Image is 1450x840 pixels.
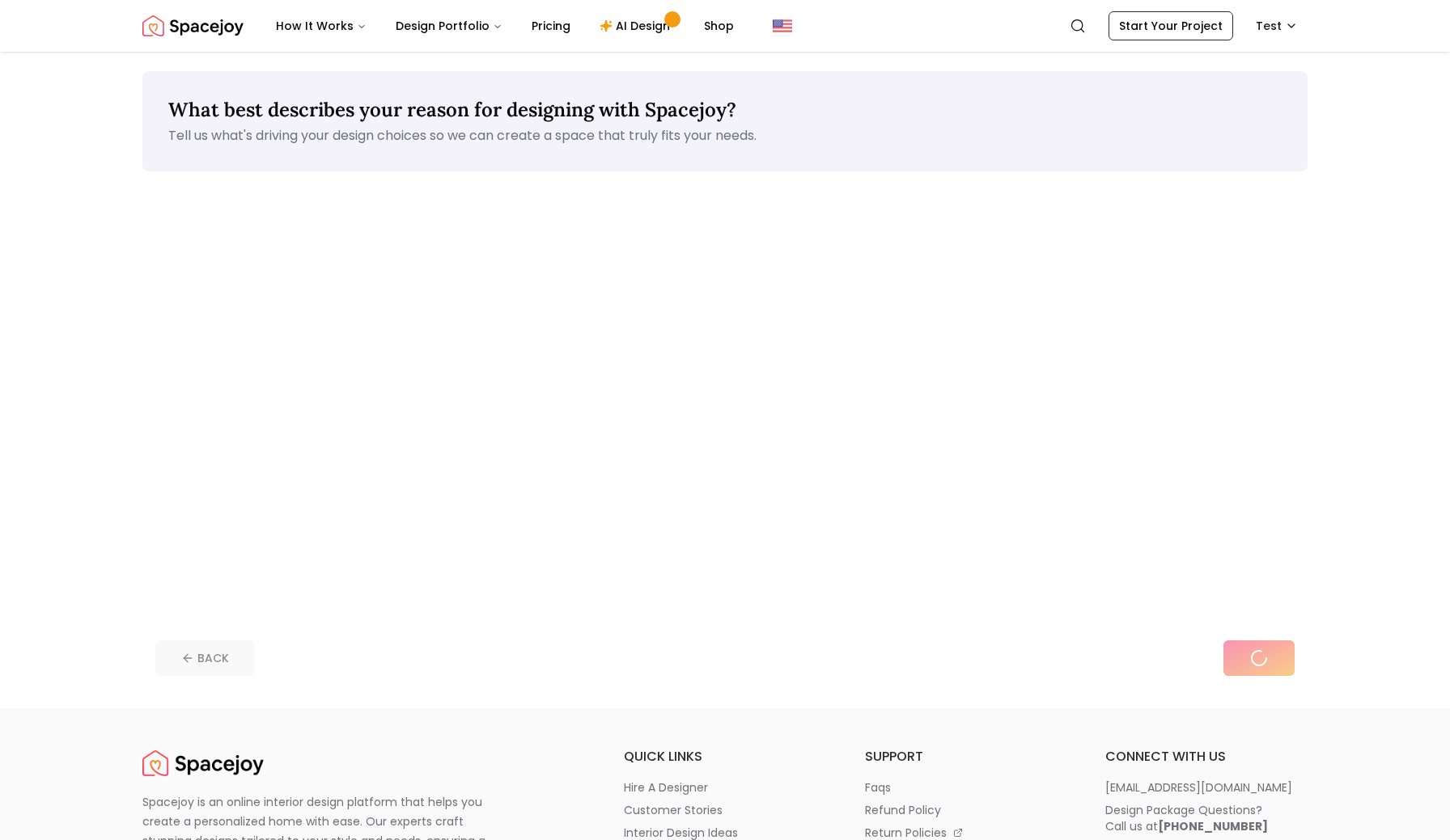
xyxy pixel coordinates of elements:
img: Spacejoy Logo [142,747,264,779]
b: [PHONE_NUMBER] [1158,818,1268,834]
h6: support [865,747,1067,766]
p: refund policy [865,802,941,818]
img: Spacejoy Logo [142,10,244,42]
p: hire a designer [624,779,708,796]
a: Pricing [519,10,583,42]
img: United States [773,16,792,36]
h6: quick links [624,747,826,766]
a: faqs [865,779,1067,796]
p: [EMAIL_ADDRESS][DOMAIN_NAME] [1105,779,1292,796]
a: Design Package Questions?Call us at[PHONE_NUMBER] [1105,802,1308,834]
a: Spacejoy [142,10,244,42]
button: How It Works [263,10,379,42]
span: What best describes your reason for designing with Spacejoy? [168,97,736,122]
a: Shop [691,10,747,42]
p: faqs [865,779,891,796]
a: [EMAIL_ADDRESS][DOMAIN_NAME] [1105,779,1308,796]
div: Design Package Questions? Call us at [1105,802,1268,834]
p: customer stories [624,802,723,818]
a: Start Your Project [1109,11,1233,40]
p: Tell us what's driving your design choices so we can create a space that truly fits your needs. [168,126,1282,146]
a: hire a designer [624,779,826,796]
button: Test [1246,11,1308,40]
button: Design Portfolio [383,10,515,42]
a: refund policy [865,802,1067,818]
a: Spacejoy [142,747,264,779]
nav: Main [263,10,747,42]
a: AI Design [587,10,688,42]
h6: connect with us [1105,747,1308,766]
a: customer stories [624,802,826,818]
